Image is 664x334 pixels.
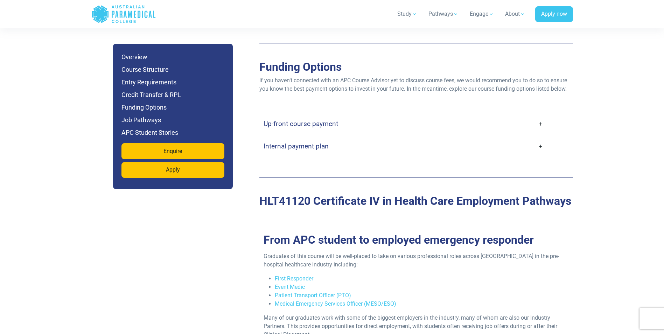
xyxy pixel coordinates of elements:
a: Australian Paramedical College [91,3,156,26]
a: Apply now [535,6,573,22]
a: Study [393,4,421,24]
a: Medical Emergency Services Officer (MESO/ESO) [275,300,396,307]
p: Graduates of this course will be well-placed to take on various professional roles across [GEOGRA... [264,252,569,269]
h2: From APC student to employed emergency responder [259,233,573,246]
h2: Job Pathways [259,194,573,208]
a: Pathways [424,4,463,24]
a: Event Medic [275,284,305,290]
h2: Funding Options [259,60,573,74]
h4: Internal payment plan [264,142,329,150]
a: Engage [466,4,498,24]
a: First Responder [275,275,313,282]
a: About [501,4,530,24]
a: Internal payment plan [264,138,543,154]
a: Patient Transport Officer (PTO) [275,292,351,299]
h4: Up-front course payment [264,120,338,128]
p: If you haven’t connected with an APC Course Advisor yet to discuss course fees, we would recommen... [259,76,573,93]
a: Up-front course payment [264,116,543,132]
